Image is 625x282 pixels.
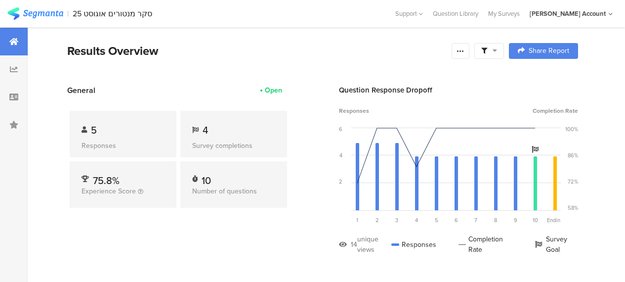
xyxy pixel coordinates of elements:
[203,123,208,138] span: 4
[265,85,282,95] div: Open
[339,125,342,133] div: 6
[356,216,358,224] span: 1
[415,216,418,224] span: 4
[568,151,578,159] div: 86%
[82,186,136,196] span: Experience Score
[73,9,152,18] div: סקר מנטורים אוגוסט 25
[339,85,578,95] div: Question Response Dropoff
[483,9,525,18] a: My Surveys
[533,216,538,224] span: 10
[455,216,458,224] span: 6
[458,234,513,255] div: Completion Rate
[67,85,95,96] span: General
[339,178,342,186] div: 2
[529,47,569,54] span: Share Report
[82,141,165,151] div: Responses
[533,106,578,115] span: Completion Rate
[545,216,565,224] div: Ending
[428,9,483,18] a: Question Library
[192,186,257,196] span: Number of questions
[514,216,517,224] span: 9
[339,151,342,159] div: 4
[565,125,578,133] div: 100%
[351,239,357,250] div: 14
[395,6,423,21] div: Support
[568,178,578,186] div: 72%
[494,216,497,224] span: 8
[530,9,606,18] div: [PERSON_NAME] Account
[395,216,398,224] span: 3
[93,173,120,188] span: 75.8%
[339,106,369,115] span: Responses
[67,8,69,19] div: |
[532,146,539,153] i: Survey Goal
[67,42,447,60] div: Results Overview
[568,204,578,212] div: 58%
[535,234,578,255] div: Survey Goal
[435,216,438,224] span: 5
[7,7,63,20] img: segmanta logo
[391,234,436,255] div: Responses
[192,141,275,151] div: Survey completions
[375,216,379,224] span: 2
[91,123,97,138] span: 5
[357,234,391,255] div: unique views
[474,216,477,224] span: 7
[202,173,211,183] div: 10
